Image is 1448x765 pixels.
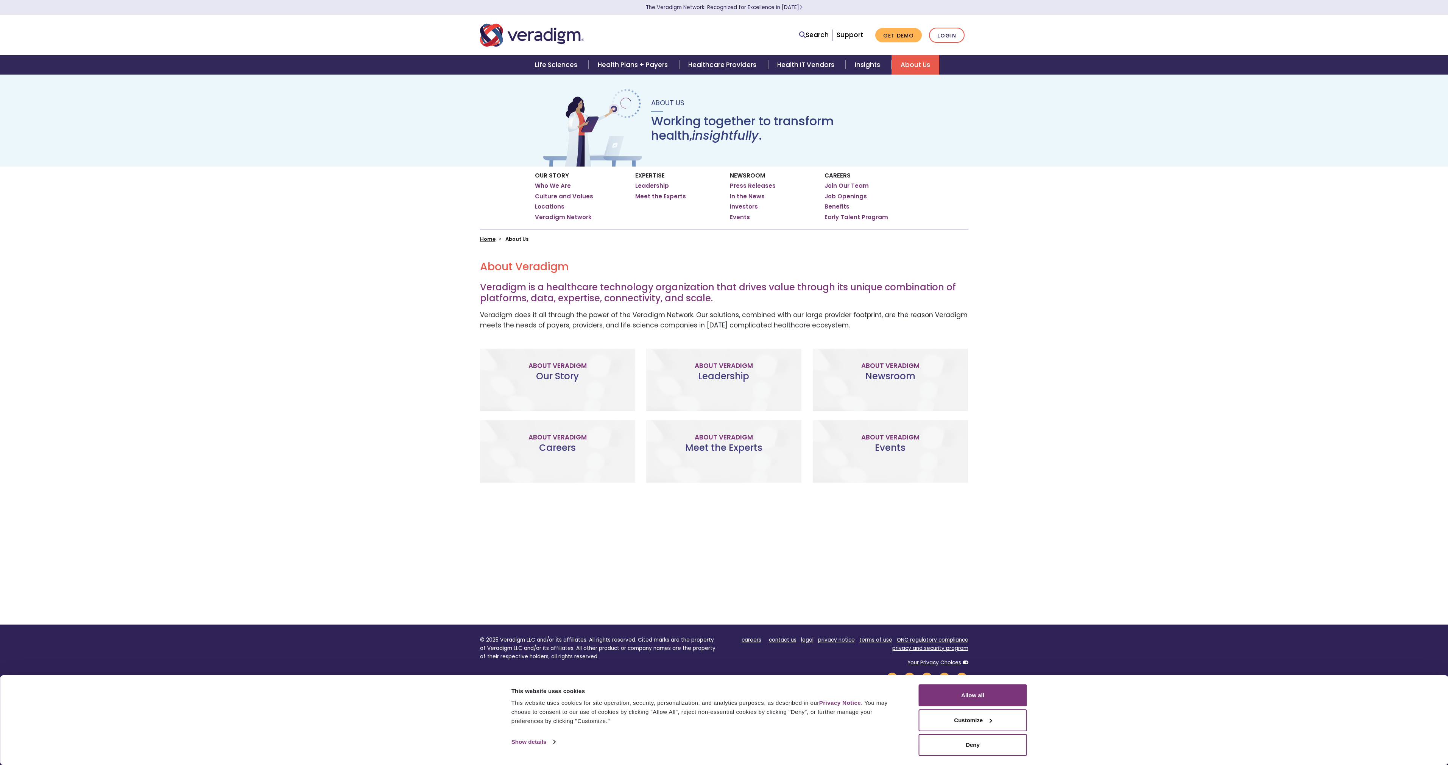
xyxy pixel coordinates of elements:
a: The Veradigm Network: Recognized for Excellence in [DATE]Learn More [646,4,803,11]
a: contact us [769,636,796,643]
a: Veradigm YouTube Link [903,674,916,681]
h3: Careers [486,442,629,464]
a: careers [742,636,761,643]
a: Investors [730,203,758,210]
a: Get Demo [875,28,922,43]
div: This website uses cookies [511,687,902,696]
a: Search [799,30,829,40]
button: Allow all [919,684,1027,706]
a: Healthcare Providers [679,55,768,75]
a: Life Sciences [526,55,589,75]
a: Meet the Experts [635,193,686,200]
a: Health Plans + Payers [589,55,679,75]
a: Press Releases [730,182,776,190]
p: Veradigm does it all through the power of the Veradigm Network. Our solutions, combined with our ... [480,310,968,330]
a: privacy and security program [892,645,968,652]
a: Health IT Vendors [768,55,846,75]
h3: Veradigm is a healthcare technology organization that drives value through its unique combination... [480,282,968,304]
a: Veradigm Facebook Link [955,674,968,681]
button: Deny [919,734,1027,756]
a: ONC regulatory compliance [897,636,968,643]
a: Insights [846,55,892,75]
a: Login [929,28,965,43]
p: About Veradigm [652,361,795,371]
a: About Us [892,55,939,75]
a: Locations [535,203,564,210]
h3: Events [819,442,962,464]
a: Culture and Values [535,193,593,200]
a: Join Our Team [825,182,869,190]
a: Support [837,30,863,39]
h3: Meet the Experts [652,442,795,464]
a: Leadership [635,182,669,190]
p: About Veradigm [652,432,795,442]
h1: Working together to transform health, . [651,114,907,143]
h3: Newsroom [819,371,962,393]
a: Events [730,213,750,221]
a: Veradigm Instagram Link [938,674,951,681]
a: Show details [511,736,555,748]
a: Early Talent Program [825,213,888,221]
a: Your Privacy Choices [907,659,961,666]
a: Benefits [825,203,849,210]
a: Privacy Notice [819,700,861,706]
h3: Our Story [486,371,629,393]
a: Veradigm LinkedIn Link [886,674,899,681]
p: © 2025 Veradigm LLC and/or its affiliates. All rights reserved. Cited marks are the property of V... [480,636,719,661]
a: privacy notice [818,636,855,643]
a: legal [801,636,814,643]
a: Job Openings [825,193,867,200]
a: terms of use [859,636,892,643]
span: Learn More [799,4,803,11]
p: About Veradigm [819,361,962,371]
button: Customize [919,709,1027,731]
p: About Veradigm [819,432,962,442]
div: This website uses cookies for site operation, security, personalization, and analytics purposes, ... [511,698,902,726]
h2: About Veradigm [480,260,968,273]
span: About Us [651,98,684,108]
a: Veradigm Network [535,213,592,221]
a: Home [480,235,496,243]
p: About Veradigm [486,432,629,442]
h3: Leadership [652,371,795,393]
em: insightfully [692,127,759,144]
a: Veradigm Twitter Link [921,674,934,681]
a: In the News [730,193,765,200]
p: About Veradigm [486,361,629,371]
img: Veradigm logo [480,23,584,48]
a: Who We Are [535,182,571,190]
